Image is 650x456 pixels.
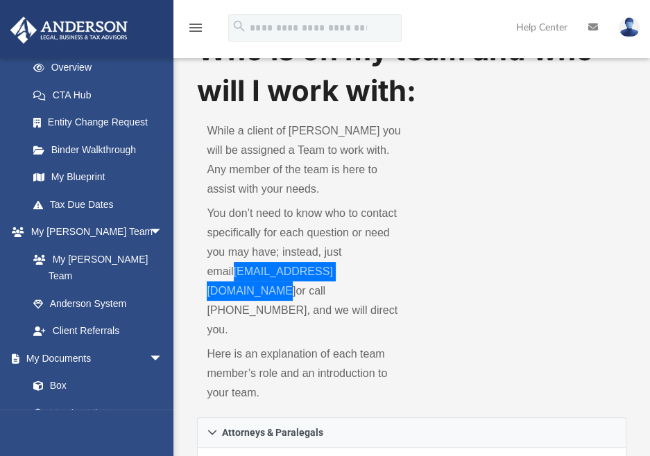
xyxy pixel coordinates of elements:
[19,399,177,427] a: Meeting Minutes
[197,30,626,112] h1: Who is on my team and who will I work with:
[187,19,204,36] i: menu
[232,19,247,34] i: search
[19,191,184,218] a: Tax Due Dates
[207,265,332,297] a: [EMAIL_ADDRESS][DOMAIN_NAME]
[6,17,132,44] img: Anderson Advisors Platinum Portal
[222,428,323,437] span: Attorneys & Paralegals
[19,54,184,82] a: Overview
[207,121,402,199] p: While a client of [PERSON_NAME] you will be assigned a Team to work with. Any member of the team ...
[197,417,626,448] a: Attorneys & Paralegals
[10,218,177,246] a: My [PERSON_NAME] Teamarrow_drop_down
[19,372,170,400] a: Box
[19,109,184,137] a: Entity Change Request
[149,218,177,247] span: arrow_drop_down
[19,136,184,164] a: Binder Walkthrough
[619,17,640,37] img: User Pic
[187,26,204,36] a: menu
[207,204,402,340] p: You don’t need to know who to contact specifically for each question or need you may have; instea...
[19,81,184,109] a: CTA Hub
[19,317,177,345] a: Client Referrals
[207,344,402,403] p: Here is an explanation of each team member’s role and an introduction to your team.
[19,164,177,191] a: My Blueprint
[19,290,177,317] a: Anderson System
[10,344,177,372] a: My Documentsarrow_drop_down
[149,344,177,373] span: arrow_drop_down
[19,245,170,290] a: My [PERSON_NAME] Team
